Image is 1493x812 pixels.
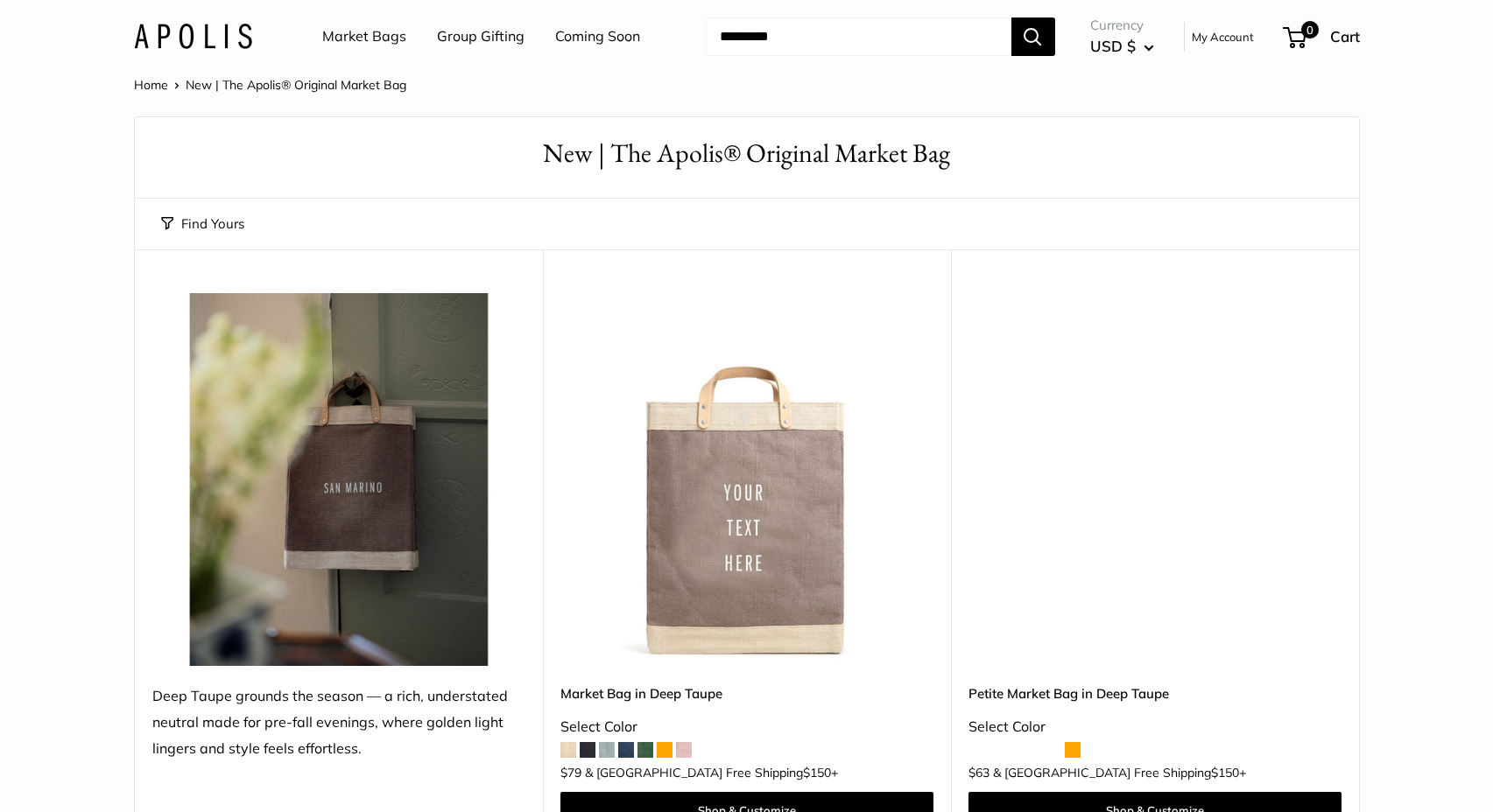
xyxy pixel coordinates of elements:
div: Select Color [560,714,933,740]
span: $150 [1211,765,1239,780]
span: $150 [803,765,831,780]
button: Search [1011,17,1055,56]
a: Petite Market Bag in Deep TaupePetite Market Bag in Deep Taupe [968,293,1342,666]
input: Search... [706,17,1011,56]
a: Market Bag in Deep Taupe [560,683,933,703]
a: My Account [1192,26,1254,47]
a: 0 Cart [1285,23,1360,51]
nav: Breadcrumb [134,73,406,96]
img: Market Bag in Deep Taupe [560,293,933,666]
span: 0 [1300,21,1318,38]
button: USD $ [1090,32,1154,60]
img: Deep Taupe grounds the season — a rich, understated neutral made for pre-fall evenings, where gol... [152,293,525,666]
button: Find Yours [161,212,244,236]
span: $79 [560,765,581,780]
img: Apolis [134,24,252,49]
span: USD $ [1090,37,1136,55]
h1: New | The Apolis® Original Market Bag [161,135,1333,172]
div: Deep Taupe grounds the season — a rich, understated neutral made for pre-fall evenings, where gol... [152,683,525,762]
span: & [GEOGRAPHIC_DATA] Free Shipping + [585,766,838,779]
span: New | The Apolis® Original Market Bag [186,77,406,93]
a: Market Bag in Deep TaupeMarket Bag in Deep Taupe [560,293,933,666]
span: $63 [968,765,989,780]
a: Coming Soon [555,24,640,50]
a: Market Bags [322,24,406,50]
a: Home [134,77,168,93]
a: Group Gifting [437,24,525,50]
a: Petite Market Bag in Deep Taupe [968,683,1342,703]
span: Cart [1330,27,1360,45]
span: & [GEOGRAPHIC_DATA] Free Shipping + [993,766,1246,779]
div: Select Color [968,714,1342,740]
span: Currency [1090,13,1154,38]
